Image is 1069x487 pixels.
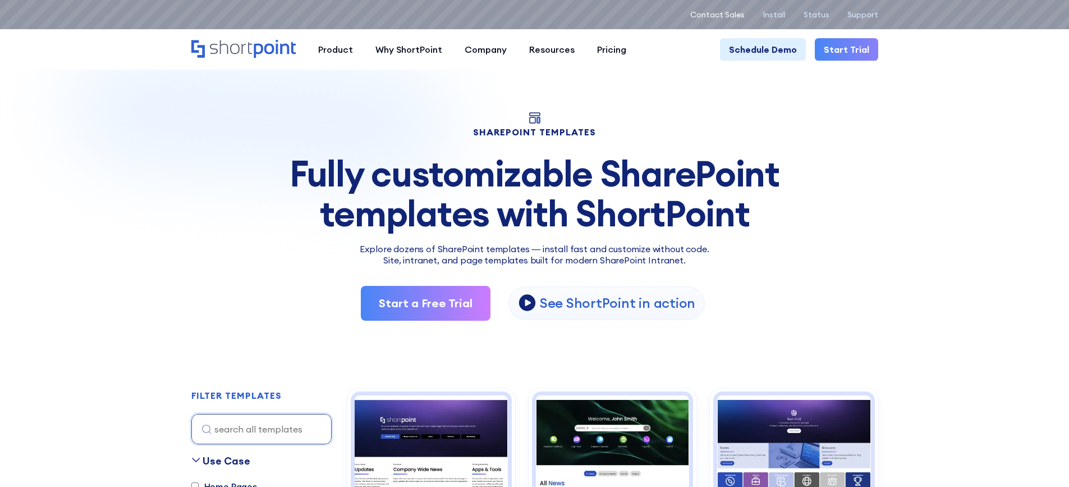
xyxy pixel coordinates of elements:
a: Schedule Demo [720,38,806,61]
div: Widget de chat [1013,433,1069,487]
a: Install [763,10,786,19]
p: See ShortPoint in action [540,294,695,312]
div: Use Case [203,453,250,468]
a: Resources [518,38,586,61]
iframe: Chat Widget [1013,433,1069,487]
input: search all templates [191,414,332,444]
p: Explore dozens of SharePoint templates — install fast and customize without code. [191,242,878,256]
div: Why ShortPoint [375,43,442,56]
a: Pricing [586,38,637,61]
a: Company [453,38,518,61]
a: Support [847,10,878,19]
a: Contact Sales [690,10,745,19]
h2: Site, intranet, and page templates built for modern SharePoint Intranet. [191,256,878,266]
div: FILTER TEMPLATES [191,391,282,400]
h1: SHAREPOINT TEMPLATES [191,128,878,136]
div: Pricing [597,43,626,56]
a: Product [307,38,364,61]
a: Status [804,10,829,19]
a: Home [191,40,296,59]
div: Company [465,43,507,56]
div: Product [318,43,353,56]
a: Start Trial [815,38,878,61]
div: Fully customizable SharePoint templates with ShortPoint [191,154,878,233]
a: Start a Free Trial [361,286,490,321]
a: Why ShortPoint [364,38,453,61]
a: open lightbox [508,286,705,320]
div: Resources [529,43,575,56]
